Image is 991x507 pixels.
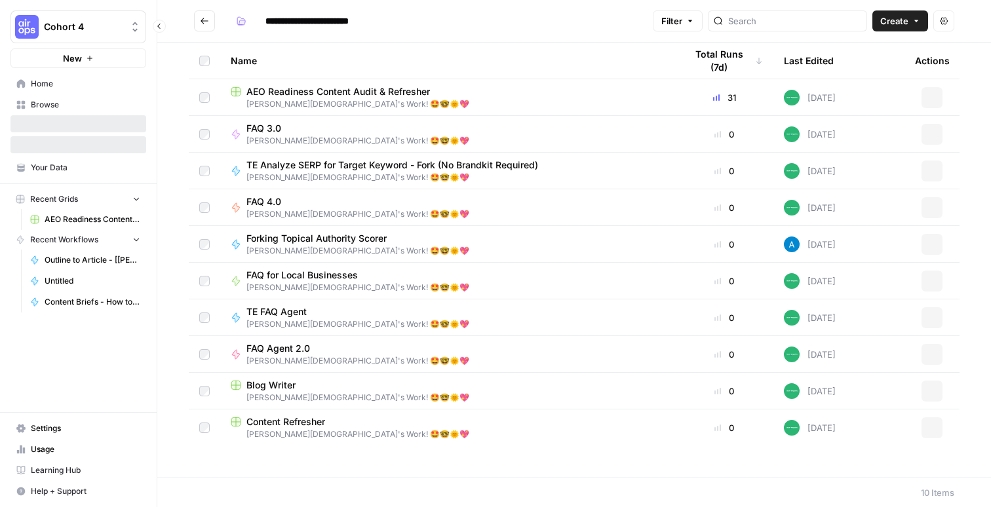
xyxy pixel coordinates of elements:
div: 0 [686,311,763,324]
a: TE Analyze SERP for Target Keyword - Fork (No Brandkit Required)[PERSON_NAME][DEMOGRAPHIC_DATA]'s... [231,159,665,183]
div: [DATE] [784,200,836,216]
div: 31 [686,91,763,104]
button: Create [872,10,928,31]
div: Name [231,43,665,79]
span: Outline to Article - [[PERSON_NAME]'s Version] [45,254,140,266]
span: [PERSON_NAME][DEMOGRAPHIC_DATA]'s Work! 🤩🤓🌞💖 [231,392,665,404]
span: FAQ 3.0 [246,122,459,135]
div: 0 [686,348,763,361]
button: Go back [194,10,215,31]
span: [PERSON_NAME][DEMOGRAPHIC_DATA]'s Work! 🤩🤓🌞💖 [246,172,549,183]
a: FAQ for Local Businesses[PERSON_NAME][DEMOGRAPHIC_DATA]'s Work! 🤩🤓🌞💖 [231,269,665,293]
span: Home [31,78,140,90]
button: Recent Grids [10,189,146,209]
span: Usage [31,443,140,455]
img: wwg0kvabo36enf59sssm51gfoc5r [784,90,800,105]
a: Content Briefs - How to Teach a Child to read [24,291,146,312]
span: [PERSON_NAME][DEMOGRAPHIC_DATA]'s Work! 🤩🤓🌞💖 [246,208,469,220]
span: FAQ 4.0 [246,195,459,208]
div: 10 Items [921,486,954,499]
img: o3cqybgnmipr355j8nz4zpq1mc6x [784,236,800,252]
span: Content Briefs - How to Teach a Child to read [45,296,140,308]
a: TE FAQ Agent[PERSON_NAME][DEMOGRAPHIC_DATA]'s Work! 🤩🤓🌞💖 [231,305,665,330]
span: TE Analyze SERP for Target Keyword - Fork (No Brandkit Required) [246,159,538,172]
span: Filter [661,14,682,28]
div: Last Edited [784,43,834,79]
div: [DATE] [784,310,836,326]
a: Usage [10,439,146,460]
input: Search [728,14,861,28]
span: Recent Grids [30,193,78,205]
a: Learning Hub [10,460,146,481]
a: Blog Writer[PERSON_NAME][DEMOGRAPHIC_DATA]'s Work! 🤩🤓🌞💖 [231,379,665,404]
div: 0 [686,164,763,178]
a: AEO Readiness Content Audit & Refresher[PERSON_NAME][DEMOGRAPHIC_DATA]'s Work! 🤩🤓🌞💖 [231,85,665,110]
a: Settings [10,418,146,439]
span: Untitled [45,275,140,287]
span: [PERSON_NAME][DEMOGRAPHIC_DATA]'s Work! 🤩🤓🌞💖 [246,318,469,330]
span: Forking Topical Authority Scorer [246,232,459,245]
div: 0 [686,238,763,251]
img: wwg0kvabo36enf59sssm51gfoc5r [784,163,800,179]
div: [DATE] [784,347,836,362]
button: Recent Workflows [10,230,146,250]
div: Total Runs (7d) [686,43,763,79]
span: [PERSON_NAME][DEMOGRAPHIC_DATA]'s Work! 🤩🤓🌞💖 [231,98,665,110]
span: Help + Support [31,485,140,497]
div: [DATE] [784,90,836,105]
img: wwg0kvabo36enf59sssm51gfoc5r [784,126,800,142]
div: 0 [686,385,763,398]
div: [DATE] [784,163,836,179]
div: 0 [686,421,763,434]
div: [DATE] [784,126,836,142]
img: wwg0kvabo36enf59sssm51gfoc5r [784,383,800,399]
span: FAQ for Local Businesses [246,269,459,282]
a: FAQ 3.0[PERSON_NAME][DEMOGRAPHIC_DATA]'s Work! 🤩🤓🌞💖 [231,122,665,147]
span: [PERSON_NAME][DEMOGRAPHIC_DATA]'s Work! 🤩🤓🌞💖 [231,428,665,440]
div: [DATE] [784,420,836,436]
span: AEO Readiness Content Audit & Refresher [246,85,430,98]
span: Blog Writer [246,379,296,392]
span: Cohort 4 [44,20,123,33]
span: FAQ Agent 2.0 [246,342,459,355]
img: Cohort 4 Logo [15,15,39,39]
button: Workspace: Cohort 4 [10,10,146,43]
span: [PERSON_NAME][DEMOGRAPHIC_DATA]'s Work! 🤩🤓🌞💖 [246,355,469,367]
span: [PERSON_NAME][DEMOGRAPHIC_DATA]'s Work! 🤩🤓🌞💖 [246,282,469,293]
button: Help + Support [10,481,146,502]
div: 0 [686,128,763,141]
span: Content Refresher [246,415,325,428]
img: wwg0kvabo36enf59sssm51gfoc5r [784,347,800,362]
span: Settings [31,423,140,434]
a: AEO Readiness Content Audit & Refresher [24,209,146,230]
div: 0 [686,201,763,214]
span: AEO Readiness Content Audit & Refresher [45,214,140,225]
img: wwg0kvabo36enf59sssm51gfoc5r [784,420,800,436]
span: Learning Hub [31,464,140,476]
span: [PERSON_NAME][DEMOGRAPHIC_DATA]'s Work! 🤩🤓🌞💖 [246,135,469,147]
div: [DATE] [784,383,836,399]
span: Your Data [31,162,140,174]
span: [PERSON_NAME][DEMOGRAPHIC_DATA]'s Work! 🤩🤓🌞💖 [246,245,469,257]
a: FAQ Agent 2.0[PERSON_NAME][DEMOGRAPHIC_DATA]'s Work! 🤩🤓🌞💖 [231,342,665,367]
a: Outline to Article - [[PERSON_NAME]'s Version] [24,250,146,271]
button: Filter [653,10,703,31]
div: [DATE] [784,236,836,252]
a: Home [10,73,146,94]
a: Your Data [10,157,146,178]
span: Browse [31,99,140,111]
span: Create [880,14,908,28]
a: Forking Topical Authority Scorer[PERSON_NAME][DEMOGRAPHIC_DATA]'s Work! 🤩🤓🌞💖 [231,232,665,257]
a: FAQ 4.0[PERSON_NAME][DEMOGRAPHIC_DATA]'s Work! 🤩🤓🌞💖 [231,195,665,220]
a: Untitled [24,271,146,291]
a: Browse [10,94,146,115]
div: 0 [686,274,763,288]
img: wwg0kvabo36enf59sssm51gfoc5r [784,200,800,216]
button: New [10,48,146,68]
a: Content Refresher[PERSON_NAME][DEMOGRAPHIC_DATA]'s Work! 🤩🤓🌞💖 [231,415,665,440]
img: wwg0kvabo36enf59sssm51gfoc5r [784,273,800,289]
img: wwg0kvabo36enf59sssm51gfoc5r [784,310,800,326]
span: Recent Workflows [30,234,98,246]
span: New [63,52,82,65]
div: [DATE] [784,273,836,289]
